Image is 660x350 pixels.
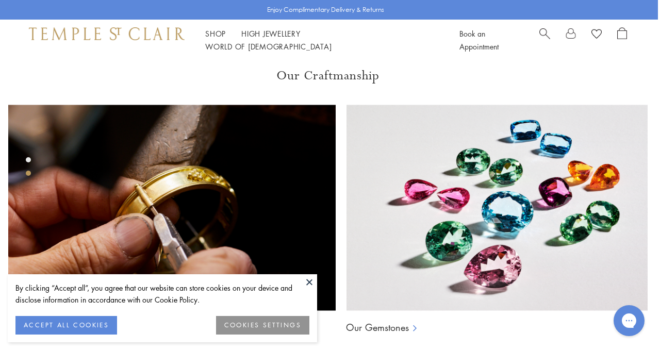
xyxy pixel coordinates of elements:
a: Open Shopping Bag [617,27,627,53]
button: COOKIES SETTINGS [216,316,309,335]
nav: Main navigation [205,27,436,53]
iframe: Gorgias live chat messenger [608,302,650,340]
p: Enjoy Complimentary Delivery & Returns [267,5,384,15]
h3: Our Craftmanship [8,68,648,84]
img: Ball Chains [8,105,336,311]
div: Product gallery navigation [26,155,31,184]
img: Temple St. Clair [29,27,185,40]
button: ACCEPT ALL COOKIES [15,316,117,335]
a: High JewelleryHigh Jewellery [241,28,301,39]
a: Search [539,27,550,53]
a: World of [DEMOGRAPHIC_DATA]World of [DEMOGRAPHIC_DATA] [205,41,332,52]
a: Our Gemstones [346,321,409,334]
div: By clicking “Accept all”, you agree that our website can store cookies on your device and disclos... [15,282,309,306]
a: ShopShop [205,28,226,39]
a: View Wishlist [591,27,602,43]
a: Book an Appointment [459,28,499,52]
